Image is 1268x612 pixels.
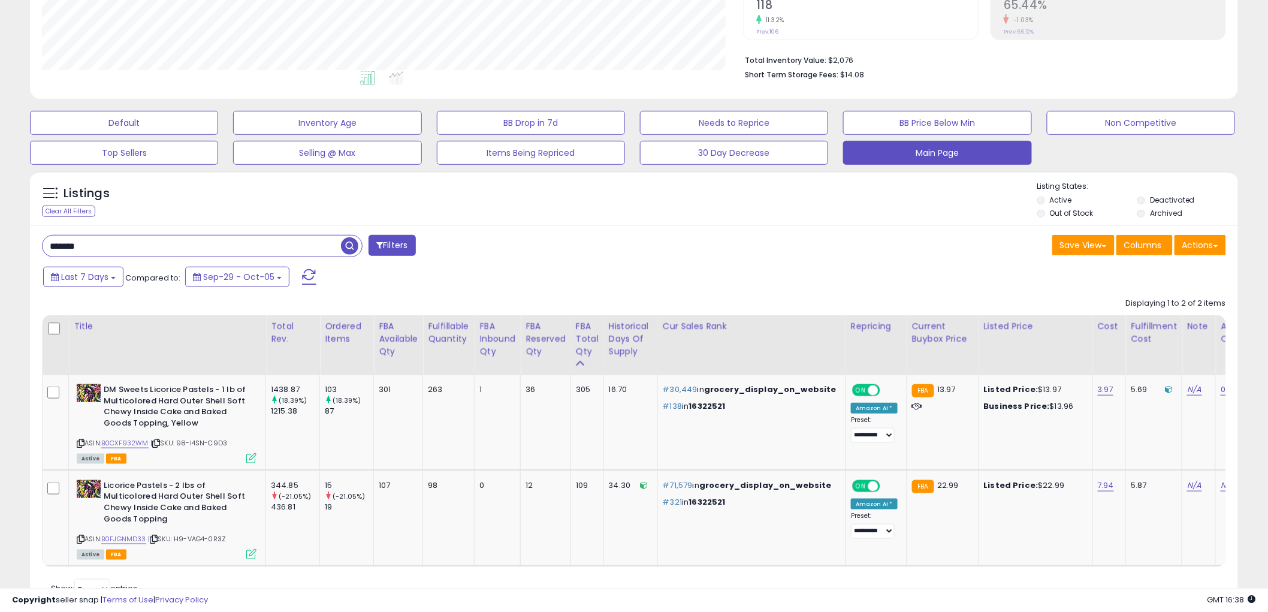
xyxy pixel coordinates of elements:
div: 1438.87 [271,384,319,395]
p: in [663,384,837,395]
div: Preset: [851,416,898,443]
small: (18.39%) [279,396,307,405]
div: Fulfillment Cost [1131,320,1177,345]
button: Filters [369,235,415,256]
strong: Copyright [12,594,56,605]
div: 1 [479,384,511,395]
small: Prev: 106 [756,28,778,35]
button: Save View [1052,235,1115,255]
div: 98 [428,480,465,491]
div: 109 [576,480,594,491]
div: 0 [479,480,511,491]
span: 16322521 [689,400,726,412]
small: (-21.05%) [333,492,365,501]
button: 30 Day Decrease [640,141,828,165]
small: (18.39%) [333,396,361,405]
div: $13.97 [984,384,1083,395]
span: 2025-10-13 16:38 GMT [1207,594,1256,605]
div: FBA Total Qty [576,320,599,358]
span: Sep-29 - Oct-05 [203,271,274,283]
span: #138 [663,400,683,412]
label: Out of Stock [1050,208,1094,218]
div: 5.87 [1131,480,1173,491]
small: 11.32% [762,16,784,25]
div: 103 [325,384,373,395]
h5: Listings [64,185,110,202]
b: Listed Price: [984,384,1038,395]
img: 51cEYI5ovtL._SL40_.jpg [77,480,101,498]
span: FBA [106,550,126,560]
button: Default [30,111,218,135]
span: Last 7 Days [61,271,108,283]
div: Total Rev. [271,320,315,345]
a: 7.94 [1098,480,1115,492]
div: 301 [379,384,413,395]
a: Terms of Use [102,594,153,605]
span: Show: entries [51,583,137,594]
span: All listings currently available for purchase on Amazon [77,550,104,560]
b: Business Price: [984,400,1050,412]
b: Total Inventory Value: [745,55,826,65]
button: Inventory Age [233,111,421,135]
small: FBA [912,480,934,493]
div: FBA inbound Qty [479,320,515,358]
button: Non Competitive [1047,111,1235,135]
p: Listing States: [1037,181,1238,192]
div: Repricing [851,320,902,333]
div: 15 [325,480,373,491]
div: Displaying 1 to 2 of 2 items [1126,298,1226,309]
div: Clear All Filters [42,206,95,217]
small: FBA [912,384,934,397]
div: Amazon AI * [851,499,898,510]
div: FBA Available Qty [379,320,418,358]
div: ASIN: [77,480,256,558]
div: FBA Reserved Qty [526,320,566,358]
div: 344.85 [271,480,319,491]
b: Licorice Pastels - 2 lbs of Multicolored Hard Outer Shell Soft Chewy Inside Cake and Baked Goods ... [104,480,249,527]
a: N/A [1221,480,1235,492]
div: $22.99 [984,480,1083,491]
div: Note [1187,320,1210,333]
button: Actions [1175,235,1226,255]
span: Columns [1124,239,1162,251]
button: Columns [1116,235,1173,255]
span: 13.97 [937,384,956,395]
div: 436.81 [271,502,319,512]
li: $2,076 [745,52,1217,67]
span: grocery_display_on_website [704,384,837,395]
span: ON [853,385,868,396]
span: All listings currently available for purchase on Amazon [77,454,104,464]
span: $14.08 [840,69,864,80]
div: 12 [526,480,561,491]
div: Cost [1098,320,1121,333]
button: Sep-29 - Oct-05 [185,267,289,287]
span: ON [853,481,868,491]
div: Amazon AI * [851,403,898,414]
a: N/A [1187,384,1201,396]
div: ASIN: [77,384,256,462]
b: Listed Price: [984,480,1038,491]
p: in [663,401,837,412]
span: 16322521 [689,496,726,508]
span: FBA [106,454,126,464]
span: #321 [663,496,683,508]
span: #71,579 [663,480,693,491]
img: 51cEYI5ovtL._SL40_.jpg [77,384,101,402]
span: grocery_display_on_website [699,480,832,491]
a: 0.67 [1221,384,1237,396]
button: Items Being Repriced [437,141,625,165]
a: Privacy Policy [155,594,208,605]
div: Title [74,320,261,333]
div: Current Buybox Price [912,320,974,345]
small: -1.03% [1009,16,1034,25]
div: seller snap | | [12,595,208,606]
button: Main Page [843,141,1031,165]
div: 1215.38 [271,406,319,417]
div: 107 [379,480,413,491]
label: Archived [1150,208,1182,218]
div: Fulfillable Quantity [428,320,469,345]
button: BB Drop in 7d [437,111,625,135]
button: Selling @ Max [233,141,421,165]
div: $13.96 [984,401,1083,412]
div: Preset: [851,512,898,539]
